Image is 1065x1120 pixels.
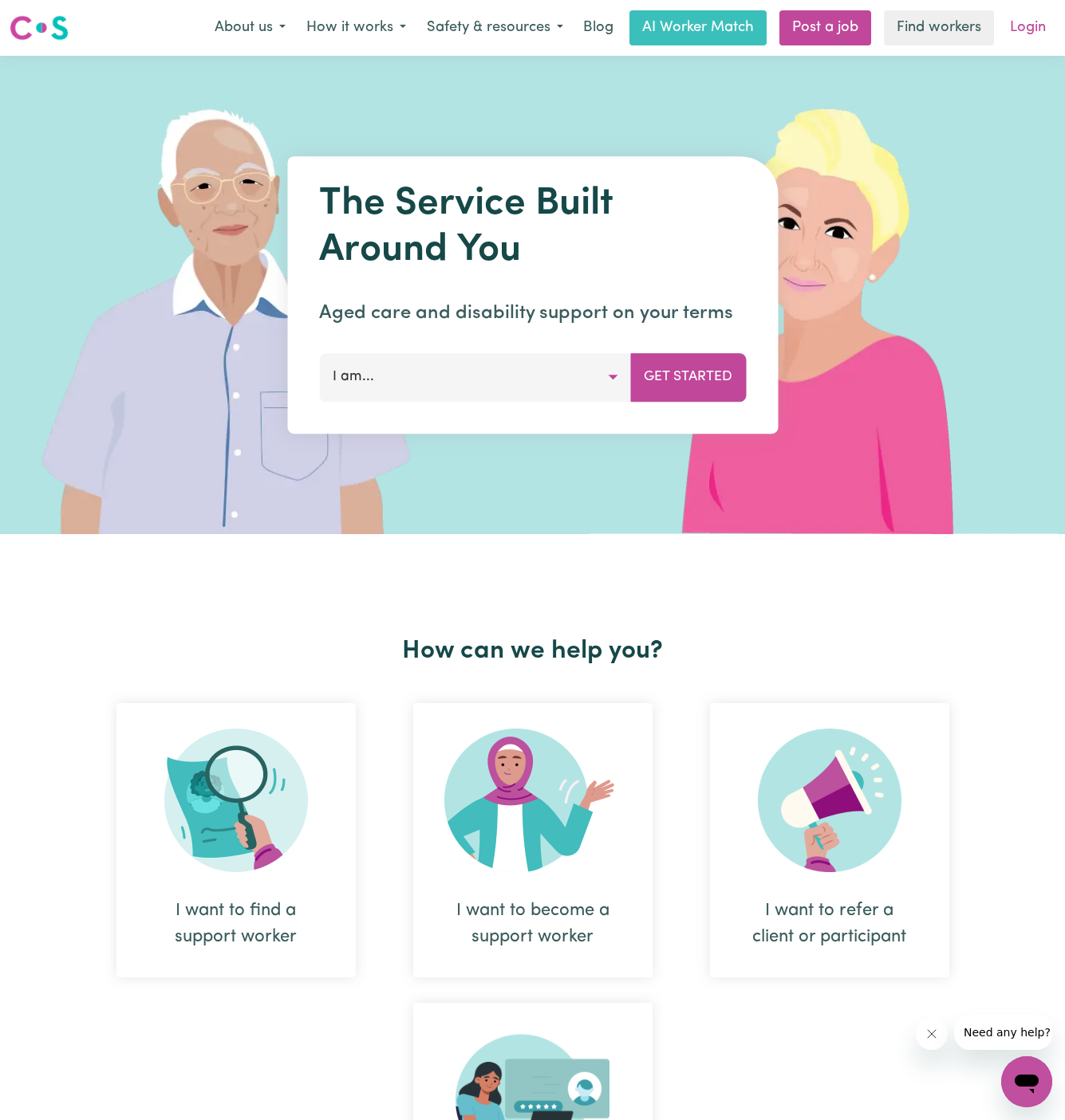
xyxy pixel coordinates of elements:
[319,182,746,273] h1: The Service Built Around You
[630,353,746,401] button: Get Started
[88,636,978,666] h2: How can we help you?
[574,10,623,45] a: Blog
[164,729,308,872] img: Search
[416,11,574,45] button: Safety & resources
[916,1018,948,1050] iframe: Close message
[444,729,621,872] img: Become Worker
[710,703,949,977] div: I want to refer a client or participant
[319,353,631,401] button: I am...
[10,10,69,46] a: Careseekers logo
[1001,1056,1052,1107] iframe: Button to launch messaging window
[758,729,901,872] img: Refer
[319,299,746,328] p: Aged care and disability support on your terms
[1000,10,1055,45] a: Login
[413,703,653,977] div: I want to become a support worker
[884,10,994,45] a: Find workers
[629,10,767,45] a: AI Worker Match
[748,898,911,950] div: I want to refer a client or participant
[155,898,318,950] div: I want to find a support worker
[779,10,871,45] a: Post a job
[296,11,416,45] button: How it works
[452,898,614,950] div: I want to become a support worker
[116,703,356,977] div: I want to find a support worker
[954,1015,1052,1050] iframe: Message from company
[10,14,69,42] img: Careseekers logo
[204,11,296,45] button: About us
